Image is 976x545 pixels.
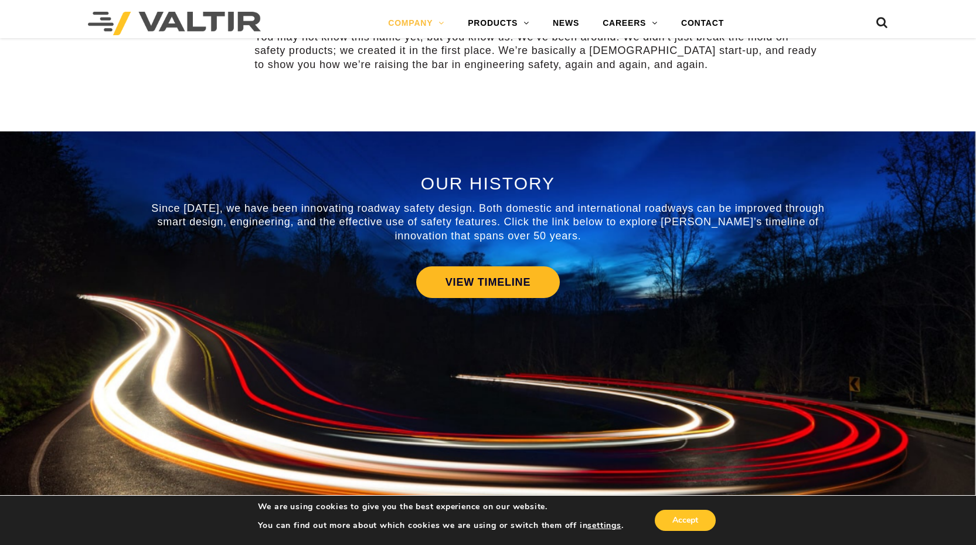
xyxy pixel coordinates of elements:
a: PRODUCTS [456,12,541,35]
a: NEWS [541,12,591,35]
a: VIEW TIMELINE [416,266,560,298]
button: Accept [655,510,716,531]
span: Since [DATE], we have been innovating roadway safety design. Both domestic and international road... [151,202,824,242]
button: settings [587,520,621,531]
p: We are using cookies to give you the best experience on our website. [258,502,624,512]
a: CAREERS [591,12,669,35]
a: CONTACT [669,12,736,35]
span: OUR HISTORY [421,174,555,193]
img: Valtir [88,12,261,35]
p: You can find out more about which cookies we are using or switch them off in . [258,520,624,531]
p: You may not know this name yet, but you know us. We’ve been around. We didn’t just break the mold... [254,31,819,72]
a: COMPANY [376,12,456,35]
